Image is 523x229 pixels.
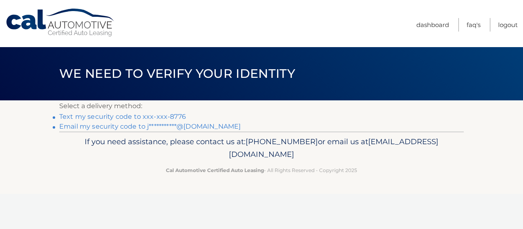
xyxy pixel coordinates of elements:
[246,137,318,146] span: [PHONE_NUMBER]
[59,66,295,81] span: We need to verify your identity
[65,135,458,161] p: If you need assistance, please contact us at: or email us at
[166,167,264,173] strong: Cal Automotive Certified Auto Leasing
[59,113,186,120] a: Text my security code to xxx-xxx-8776
[5,8,116,37] a: Cal Automotive
[416,18,449,32] a: Dashboard
[65,166,458,175] p: - All Rights Reserved - Copyright 2025
[59,100,464,112] p: Select a delivery method:
[467,18,481,32] a: FAQ's
[498,18,518,32] a: Logout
